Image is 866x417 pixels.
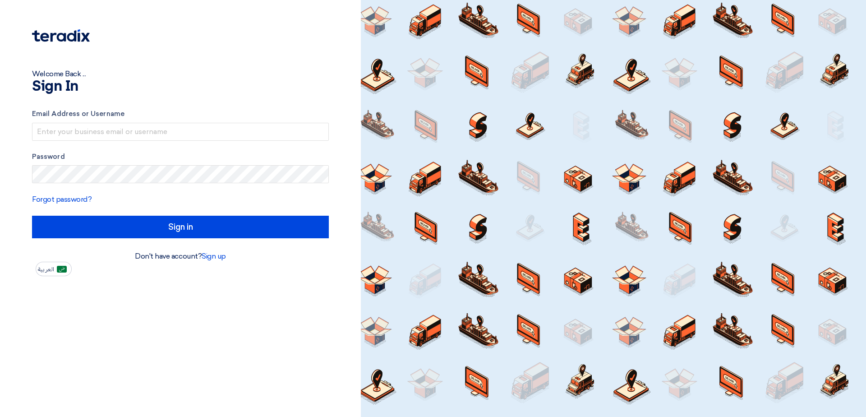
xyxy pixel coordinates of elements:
input: Enter your business email or username [32,123,329,141]
span: العربية [38,266,54,273]
label: Email Address or Username [32,109,329,119]
a: Sign up [202,252,226,260]
a: Forgot password? [32,195,92,204]
img: ar-AR.png [57,266,67,273]
div: Don't have account? [32,251,329,262]
button: العربية [36,262,72,276]
img: Teradix logo [32,29,90,42]
label: Password [32,152,329,162]
h1: Sign In [32,79,329,94]
div: Welcome Back ... [32,69,329,79]
input: Sign in [32,216,329,238]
